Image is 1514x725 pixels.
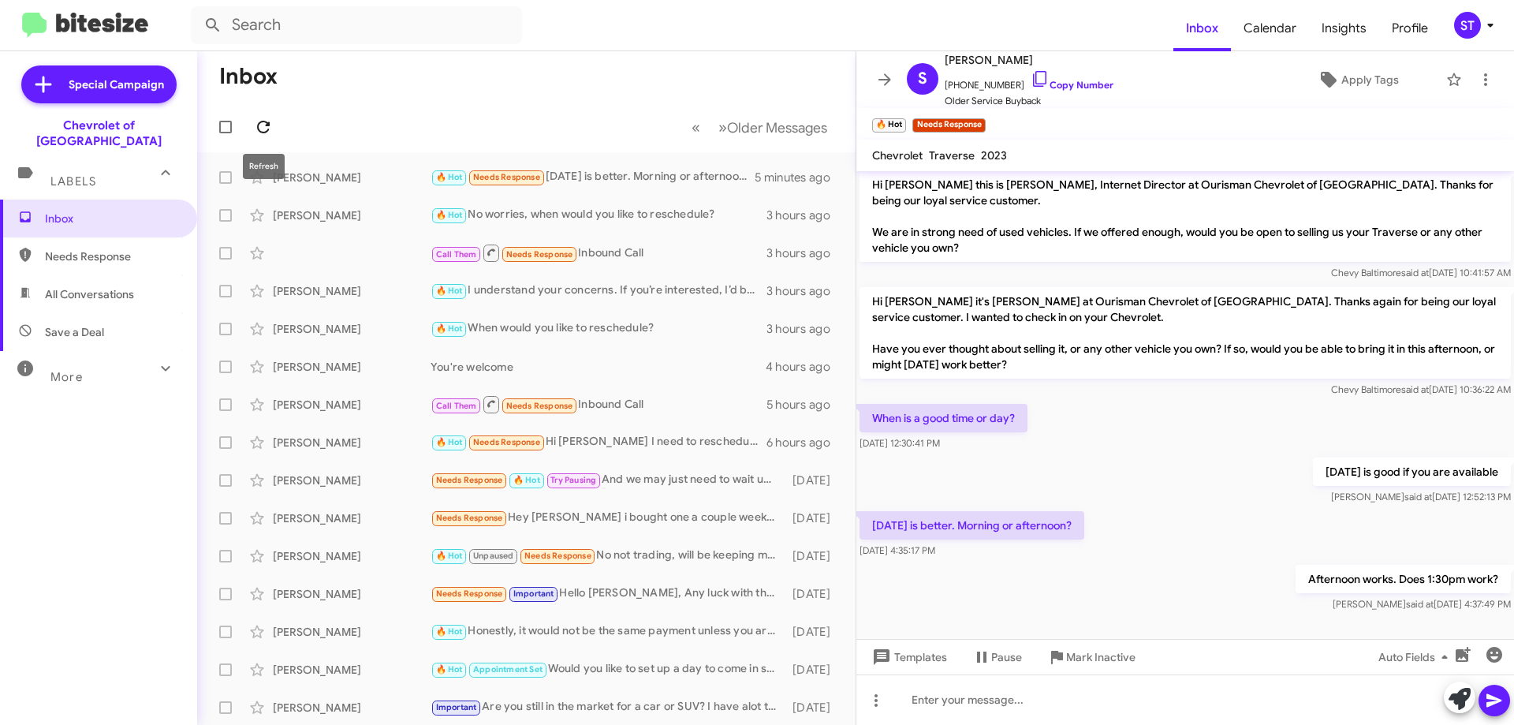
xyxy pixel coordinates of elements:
[766,435,843,450] div: 6 hours ago
[991,643,1022,671] span: Pause
[436,172,463,182] span: 🔥 Hot
[431,359,766,375] div: You're welcome
[912,118,985,133] small: Needs Response
[1035,643,1148,671] button: Mark Inactive
[273,170,431,185] div: [PERSON_NAME]
[683,111,837,144] nav: Page navigation example
[273,321,431,337] div: [PERSON_NAME]
[766,207,843,223] div: 3 hours ago
[981,148,1007,163] span: 2023
[513,589,554,599] span: Important
[1066,643,1135,671] span: Mark Inactive
[1341,65,1399,94] span: Apply Tags
[273,397,431,413] div: [PERSON_NAME]
[273,586,431,602] div: [PERSON_NAME]
[273,700,431,716] div: [PERSON_NAME]
[766,321,843,337] div: 3 hours ago
[860,404,1027,432] p: When is a good time or day?
[785,586,843,602] div: [DATE]
[1401,383,1429,395] span: said at
[436,589,503,599] span: Needs Response
[431,585,785,603] div: Hello [PERSON_NAME], Any luck with the suburban or follow up?
[785,662,843,678] div: [DATE]
[436,210,463,220] span: 🔥 Hot
[436,551,463,561] span: 🔥 Hot
[431,394,766,414] div: Inbound Call
[273,473,431,488] div: [PERSON_NAME]
[1441,12,1497,39] button: ST
[856,643,960,671] button: Templates
[273,283,431,299] div: [PERSON_NAME]
[872,148,923,163] span: Chevrolet
[872,118,906,133] small: 🔥 Hot
[860,437,940,449] span: [DATE] 12:30:41 PM
[1406,598,1434,610] span: said at
[431,320,766,338] div: When would you like to reschedule?
[1331,267,1511,278] span: Chevy Baltimore [DATE] 10:41:57 AM
[860,544,935,556] span: [DATE] 4:35:17 PM
[960,643,1035,671] button: Pause
[431,509,785,527] div: Hey [PERSON_NAME] i bought one a couple weeks ago thank you!
[709,111,837,144] button: Next
[431,660,785,678] div: Would you like to set up a day to come in so we can help you in that manner?
[1366,643,1467,671] button: Auto Fields
[436,626,463,637] span: 🔥 Hot
[1031,79,1113,91] a: Copy Number
[550,475,596,485] span: Try Pausing
[869,643,947,671] span: Templates
[682,111,710,144] button: Previous
[191,6,522,44] input: Search
[513,475,540,485] span: 🔥 Hot
[1313,458,1511,486] p: [DATE] is good if you are available
[766,397,843,413] div: 5 hours ago
[1309,6,1379,51] a: Insights
[436,401,477,411] span: Call Them
[273,435,431,450] div: [PERSON_NAME]
[273,510,431,526] div: [PERSON_NAME]
[273,662,431,678] div: [PERSON_NAME]
[766,359,843,375] div: 4 hours ago
[1379,6,1441,51] a: Profile
[473,551,514,561] span: Unpaused
[431,433,766,451] div: Hi [PERSON_NAME] I need to reschedule that appt
[431,282,766,300] div: I understand your concerns. If you’re interested, I’d be happy to discuss options for buying your...
[243,154,285,179] div: Refresh
[473,664,543,675] span: Appointment Set
[785,510,843,526] div: [DATE]
[273,359,431,375] div: [PERSON_NAME]
[50,174,96,189] span: Labels
[945,93,1113,109] span: Older Service Buyback
[219,64,278,89] h1: Inbox
[945,50,1113,69] span: [PERSON_NAME]
[860,287,1511,379] p: Hi [PERSON_NAME] it's [PERSON_NAME] at Ourisman Chevrolet of [GEOGRAPHIC_DATA]. Thanks again for ...
[718,118,727,137] span: »
[766,245,843,261] div: 3 hours ago
[21,65,177,103] a: Special Campaign
[431,547,785,565] div: No not trading, will be keeping my current vehicle
[1401,267,1429,278] span: said at
[785,624,843,640] div: [DATE]
[785,548,843,564] div: [DATE]
[1454,12,1481,39] div: ST
[1331,491,1511,503] span: [PERSON_NAME] [DATE] 12:52:13 PM
[436,702,477,712] span: Important
[431,243,766,263] div: Inbound Call
[45,324,104,340] span: Save a Deal
[1173,6,1231,51] a: Inbox
[45,249,179,264] span: Needs Response
[727,119,827,136] span: Older Messages
[436,664,463,675] span: 🔥 Hot
[785,473,843,488] div: [DATE]
[1231,6,1309,51] a: Calendar
[1331,383,1511,395] span: Chevy Baltimore [DATE] 10:36:22 AM
[1378,643,1454,671] span: Auto Fields
[1277,65,1438,94] button: Apply Tags
[1333,598,1511,610] span: [PERSON_NAME] [DATE] 4:37:49 PM
[473,437,540,447] span: Needs Response
[436,286,463,296] span: 🔥 Hot
[692,118,700,137] span: «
